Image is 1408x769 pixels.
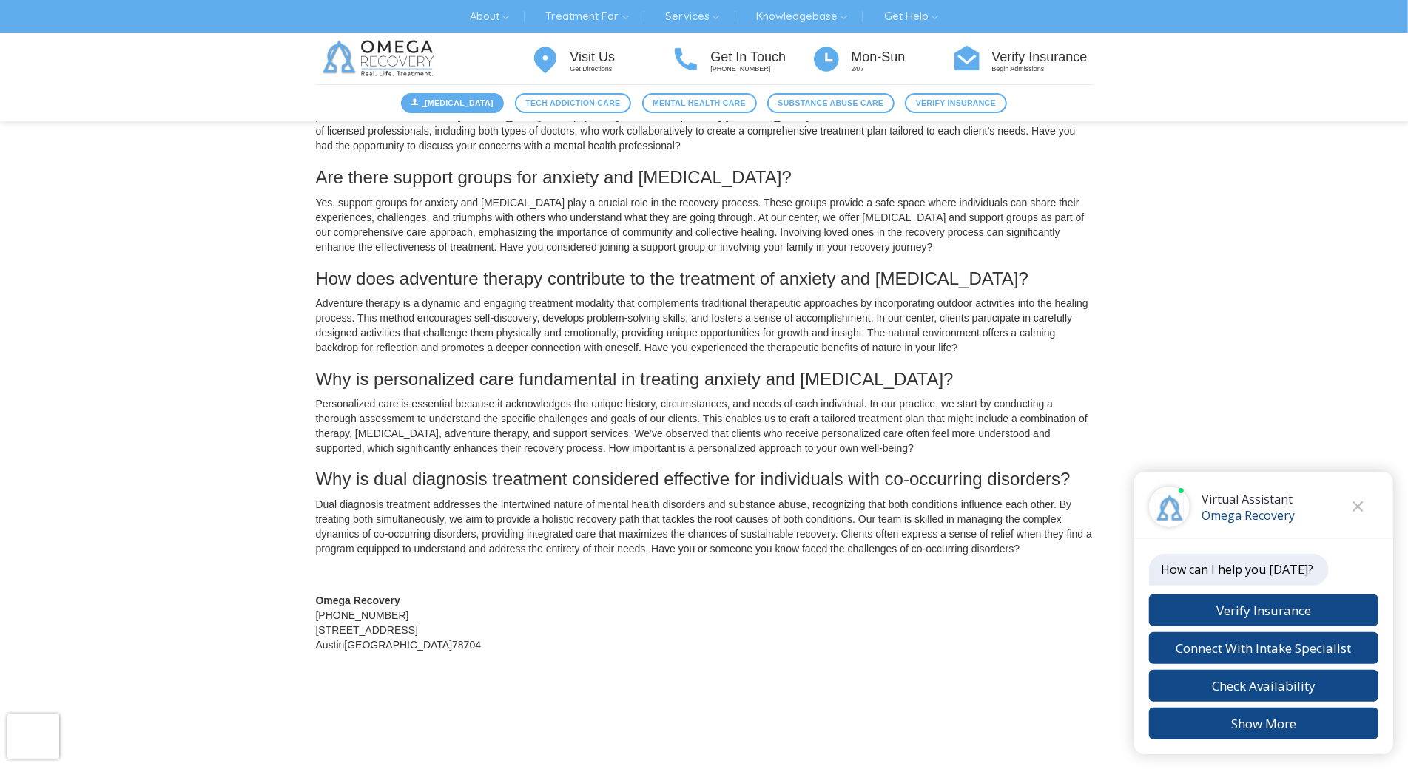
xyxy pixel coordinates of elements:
[535,4,640,28] a: Treatment For
[530,43,671,75] a: Visit Us Get Directions
[570,50,671,65] h4: Visit Us
[316,623,530,638] div: [STREET_ADDRESS]
[459,4,520,28] a: About
[344,640,452,651] span: [GEOGRAPHIC_DATA]
[316,296,1093,355] p: Adventure therapy is a dynamic and engaging treatment modality that complements traditional thera...
[952,43,1093,75] a: Verify Insurance Begin Admissions
[316,370,1093,389] h3: Why is personalized care fundamental in treating anxiety and [MEDICAL_DATA]?
[711,64,812,74] p: [PHONE_NUMBER]
[778,97,884,109] span: Substance Abuse Care
[316,640,345,651] span: Austin
[515,93,631,113] a: Tech Addiction Care
[316,269,1093,288] h3: How does adventure therapy contribute to the treatment of anxiety and [MEDICAL_DATA]?
[852,64,952,74] p: 24/7
[401,93,504,113] a: [MEDICAL_DATA]
[654,4,730,28] a: Services
[992,64,1093,74] p: Begin Admissions
[671,43,812,75] a: Get In Touch [PHONE_NUMBER]
[852,50,952,65] h4: Mon-Sun
[873,4,949,28] a: Get Help
[316,396,1093,455] p: Personalized care is essential because it acknowledges the unique history, circumstances, and nee...
[745,4,858,28] a: Knowledgebase
[316,94,1093,153] p: Psychiatrists and psychologists are the primary types of doctors who specialize in treating anxie...
[525,97,620,109] span: Tech Addiction Care
[916,97,996,109] span: Verify Insurance
[905,93,1006,113] a: Verify Insurance
[316,195,1093,254] p: Yes, support groups for anxiety and [MEDICAL_DATA] play a crucial role in the recovery process. T...
[316,498,1093,557] p: Dual diagnosis treatment addresses the intertwined nature of mental health disorders and substanc...
[316,168,1093,187] h3: Are there support groups for anxiety and [MEDICAL_DATA]?
[316,470,1093,489] h3: Why is dual diagnosis treatment considered effective for individuals with co-occurring disorders?
[7,714,59,759] iframe: reCAPTCHA
[711,50,812,65] h4: Get In Touch
[992,50,1093,65] h4: Verify Insurance
[316,33,445,84] img: Omega Recovery
[570,64,671,74] p: Get Directions
[425,97,494,109] span: [MEDICAL_DATA]
[767,93,895,113] a: Substance Abuse Care
[642,93,757,113] a: Mental Health Care
[653,97,746,109] span: Mental Health Care
[316,595,400,607] strong: Omega Recovery
[316,609,530,623] div: [PHONE_NUMBER]
[452,640,481,651] span: 78704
